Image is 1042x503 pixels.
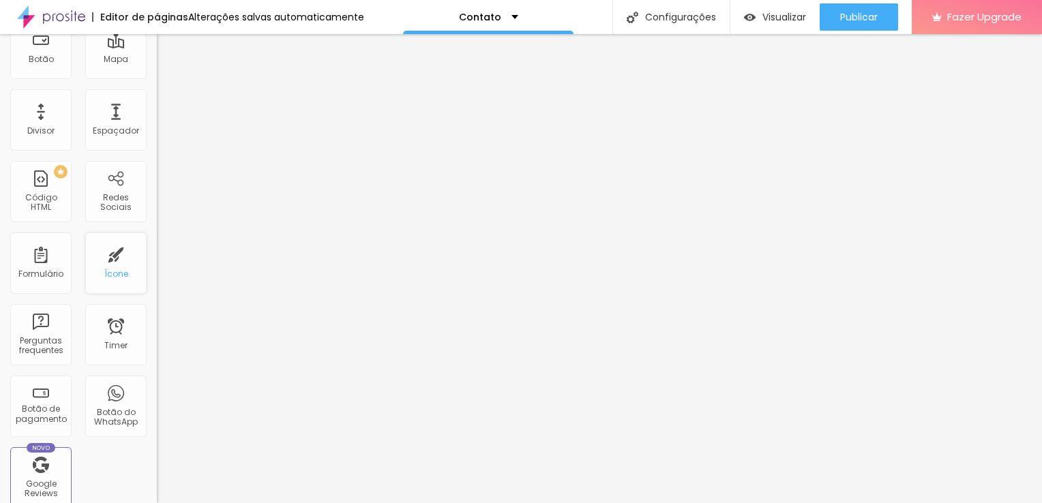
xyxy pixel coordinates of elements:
div: Redes Sociais [89,193,143,213]
div: Divisor [27,126,55,136]
div: Código HTML [14,193,68,213]
span: Fazer Upgrade [947,11,1022,22]
iframe: Editor [157,34,1042,503]
div: Perguntas frequentes [14,336,68,356]
span: Publicar [840,12,878,22]
img: Icone [627,12,638,23]
div: Google Reviews [14,479,68,499]
div: Editor de páginas [92,12,188,22]
div: Novo [27,443,56,453]
span: Visualizar [762,12,806,22]
p: Contato [459,12,501,22]
div: Alterações salvas automaticamente [188,12,364,22]
div: Timer [104,341,128,350]
div: Mapa [104,55,128,64]
button: Visualizar [730,3,820,31]
img: view-1.svg [744,12,756,23]
div: Ícone [104,269,128,279]
div: Botão de pagamento [14,404,68,424]
div: Formulário [18,269,63,279]
div: Botão [29,55,54,64]
div: Espaçador [93,126,139,136]
button: Publicar [820,3,898,31]
div: Botão do WhatsApp [89,408,143,427]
